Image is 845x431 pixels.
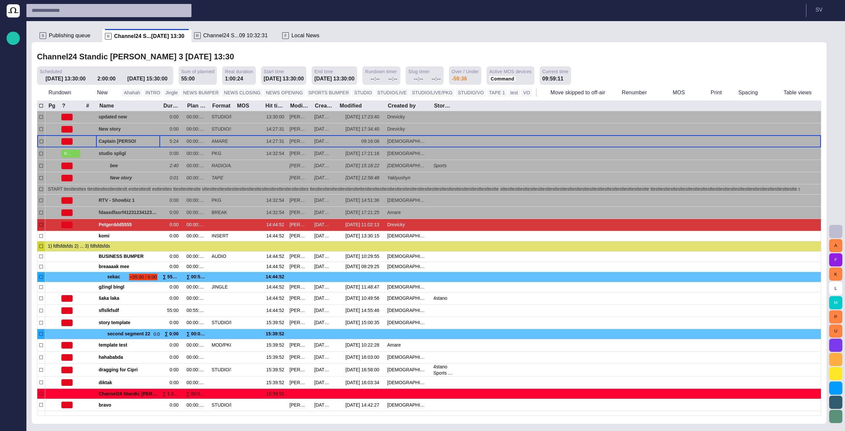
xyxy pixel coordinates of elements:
[99,233,157,239] span: komi
[99,364,157,377] div: dragging for Cipri
[212,253,226,260] div: AUDIO
[289,175,309,181] div: Stanislav Vedra (svedra)
[9,126,17,132] p: Administration
[387,138,428,144] div: Vedra
[346,253,382,260] div: 05/09 10:29:55
[289,284,309,290] div: Stanislav Vedra (svedra)
[186,342,206,348] div: 00:00:00:00
[144,89,162,97] button: INTRO
[99,148,157,160] div: studio spligl
[186,175,206,181] div: 00:00:00:00
[9,231,17,239] span: Octopus
[37,87,83,99] button: Rundown
[99,252,157,262] div: BUSINESS BUMPER
[410,89,455,97] button: STUDIO/LIVE/PKG
[99,219,157,231] div: Petgerddd5555
[699,87,724,99] button: Print
[387,114,408,120] div: Drevicky
[9,139,17,147] span: Media-test with filter
[289,114,309,120] div: Ivan Vasyliev (ivasyliev)
[186,209,206,216] div: 00:00:00:00
[346,380,382,386] div: 15/09 16:03:34
[387,307,428,314] div: Vedra
[289,295,309,301] div: Stanislav Vedra (svedra)
[186,233,206,239] div: 00:00:00:00
[346,209,382,216] div: 23/09 17:21:25
[9,192,17,200] span: Editorial Admin
[289,138,309,144] div: Grygoriy Yaklyushyn (gyaklyushyn)
[37,29,102,42] div: SPublishing queue
[265,391,284,397] div: 15:39:52
[170,126,181,132] div: 0:00
[9,86,17,93] p: Publishing queue
[99,389,157,399] div: Channel24 Standic walkup 3 14/09 13:30
[163,272,181,282] div: ∑ 55:00
[346,233,382,239] div: 05/09 13:30:15
[186,320,206,326] div: 00:00:00:00
[387,253,428,260] div: Vedra
[289,253,309,260] div: Martin Honza (mhonza)
[186,222,206,228] div: 00:00:00:00
[99,399,157,411] div: bravo
[186,263,206,270] div: 00:00:00:00
[289,209,309,216] div: Grygoriy Yaklyushyn (gyaklyushyn)
[264,89,305,97] button: NEWS OPENING
[99,231,157,241] div: komi
[265,233,284,239] div: 14:44:52
[163,391,181,397] div: ∑ 1:00:24
[661,87,696,99] button: MOS
[99,329,150,339] div: second segment 22
[49,32,90,39] span: Publishing queue
[9,152,17,159] p: [PERSON_NAME] media (playout)
[289,263,309,270] div: Stanislav Vedra (svedra)
[40,68,62,75] span: Scheduled
[9,205,17,213] span: [URL][DOMAIN_NAME]
[265,197,284,203] div: 14:32:54
[212,233,228,239] div: INSERT
[314,163,334,169] div: 19/06 09:52:29
[9,112,17,119] p: Media
[265,272,284,282] div: 14:44:52
[314,197,334,203] div: 22/09 14:51:36
[346,222,382,228] div: 10/09 11:02:13
[181,89,221,97] button: NEWS BUMPER
[99,150,157,157] span: studio spligl
[314,126,334,132] div: 10/09 13:29:31
[170,367,181,373] div: 0:00
[772,87,823,99] button: Table views
[829,310,842,323] button: P
[170,114,181,120] div: 0:00
[186,391,206,397] div: ∑ 00:55:00:04
[170,295,181,301] div: 0:00
[265,380,284,386] div: 15:39:52
[314,295,334,301] div: 20/08 10:43:23
[99,352,157,363] div: hahababda
[170,163,181,169] div: 2:40
[9,73,17,79] p: Story folders
[165,329,181,339] div: ∑ 0:00
[40,32,46,39] p: S
[9,60,17,68] span: Rundowns
[170,380,181,386] div: 0:00
[9,231,17,238] p: Octopus
[387,402,428,408] div: Vedra
[265,126,284,132] div: 14:27:31
[314,209,334,216] div: 21/08 12:13:06
[829,267,842,281] button: K
[289,380,309,386] div: Stanislav Vedra (svedra)
[186,367,206,373] div: 00:00:00:00
[99,367,157,373] span: dragging for Cipri
[387,263,428,270] div: Vedra
[289,163,309,169] div: Stanislav Vedra (svedra)
[99,262,157,272] div: breaaaak mee
[9,99,17,106] p: Publishing queue KKK
[9,218,17,226] span: AI Assistant
[163,89,180,97] button: Jingle
[222,89,262,97] button: NEWS CLOSING
[314,233,334,239] div: 20/08 08:29:49
[99,317,157,329] div: story template
[186,402,206,408] div: 00:00:00:00
[387,284,428,290] div: Vedra
[314,380,334,386] div: 15/09 16:03:34
[99,209,157,216] span: fdaasdfasrf412312341234das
